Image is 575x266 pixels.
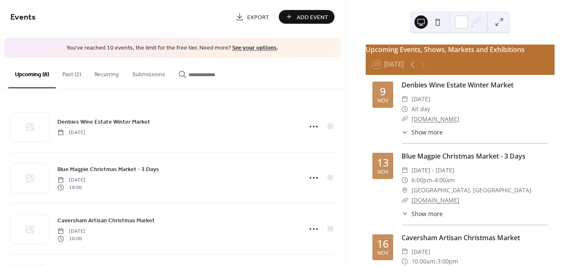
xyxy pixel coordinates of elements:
span: 10:00 [57,235,85,243]
div: 9 [380,86,386,97]
div: 13 [377,157,389,168]
button: Past (2) [56,58,88,87]
button: ​Show more [402,209,443,218]
span: [DATE] [57,176,85,184]
button: Recurring [88,58,126,87]
div: ​ [402,247,408,257]
a: Blue Magpie Christmas Market - 3 Days [57,164,159,174]
span: 18:00 [57,184,85,191]
a: Denbies Wine Estate Winter Market [402,80,513,89]
div: Nov [377,251,388,256]
button: Submissions [126,58,172,87]
div: 16 [377,239,389,249]
span: [DATE] [411,247,430,257]
div: ​ [402,128,408,137]
div: ​ [402,104,408,114]
span: [GEOGRAPHIC_DATA], [GEOGRAPHIC_DATA] [411,185,531,195]
a: Caversham Artisan Christmas Market [402,233,520,242]
button: ​Show more [402,128,443,137]
div: ​ [402,175,408,185]
div: ​ [402,114,408,124]
span: Show more [411,209,443,218]
div: ​ [402,195,408,205]
div: Nov [377,98,388,104]
span: Events [10,9,36,25]
div: ​ [402,209,408,218]
a: See your options [232,42,277,54]
span: Blue Magpie Christmas Market - 3 Days [57,165,159,174]
span: Show more [411,128,443,137]
div: ​ [402,165,408,175]
span: Export [247,13,269,22]
div: Upcoming Events, Shows, Markets and Exhibitions [366,45,555,55]
span: 6:00pm [411,175,432,185]
div: ​ [402,94,408,104]
span: 4:00am [434,175,455,185]
a: Blue Magpie Christmas Market - 3 Days [402,152,525,161]
span: [DATE] [411,94,430,104]
span: [DATE] [57,129,85,136]
div: ​ [402,185,408,195]
div: Nov [377,169,388,175]
a: Caversham Artisan Christmas Market [57,216,155,225]
span: [DATE] - [DATE] [411,165,454,175]
button: Upcoming (8) [8,58,56,88]
a: [DOMAIN_NAME] [411,115,459,123]
span: All day [411,104,430,114]
span: You've reached 10 events, the limit for the free tier. Need more? . [12,44,332,52]
span: [DATE] [57,227,85,235]
a: Export [229,10,275,24]
a: [DOMAIN_NAME] [411,196,459,204]
span: - [432,175,434,185]
a: Denbies Wine Estate Winter Market [57,117,150,127]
